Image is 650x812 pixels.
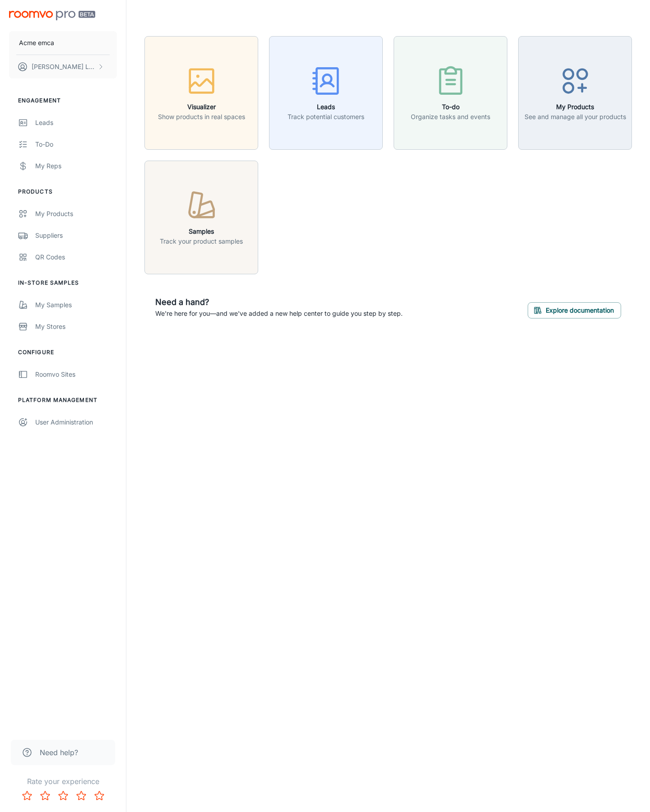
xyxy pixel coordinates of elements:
[269,88,383,97] a: LeadsTrack potential customers
[144,212,258,221] a: SamplesTrack your product samples
[19,38,54,48] p: Acme emca
[155,309,403,318] p: We're here for you—and we've added a new help center to guide you step by step.
[394,88,507,97] a: To-doOrganize tasks and events
[528,302,621,318] button: Explore documentation
[394,36,507,150] button: To-doOrganize tasks and events
[9,11,95,20] img: Roomvo PRO Beta
[160,236,243,246] p: Track your product samples
[158,112,245,122] p: Show products in real spaces
[518,88,632,97] a: My ProductsSee and manage all your products
[35,322,117,332] div: My Stores
[528,305,621,314] a: Explore documentation
[32,62,95,72] p: [PERSON_NAME] Leaptools
[144,161,258,274] button: SamplesTrack your product samples
[9,55,117,78] button: [PERSON_NAME] Leaptools
[9,31,117,55] button: Acme emca
[35,300,117,310] div: My Samples
[35,118,117,128] div: Leads
[518,36,632,150] button: My ProductsSee and manage all your products
[35,209,117,219] div: My Products
[35,161,117,171] div: My Reps
[525,102,626,112] h6: My Products
[269,36,383,150] button: LeadsTrack potential customers
[158,102,245,112] h6: Visualizer
[35,139,117,149] div: To-do
[144,36,258,150] button: VisualizerShow products in real spaces
[35,252,117,262] div: QR Codes
[525,112,626,122] p: See and manage all your products
[35,231,117,240] div: Suppliers
[160,226,243,236] h6: Samples
[411,112,490,122] p: Organize tasks and events
[411,102,490,112] h6: To-do
[288,112,364,122] p: Track potential customers
[288,102,364,112] h6: Leads
[155,296,403,309] h6: Need a hand?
